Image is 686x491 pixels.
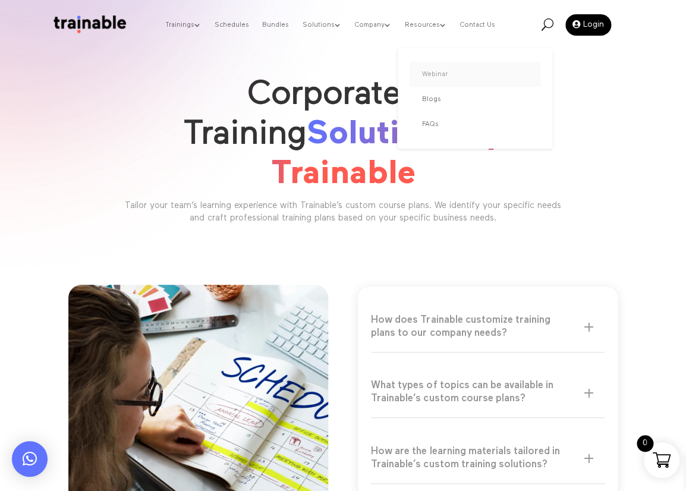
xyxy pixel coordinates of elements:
[120,75,566,201] h1: Corporate IT Training
[410,112,540,137] a: FAQs
[637,435,653,452] span: 0
[410,87,540,112] a: Blogs
[165,2,202,49] a: Trainings
[371,314,593,340] h5: How does Trainable customize training plans to our company needs?
[354,2,391,49] a: Company
[404,2,446,49] a: Resources
[270,118,502,191] span: Solutions by Trainable
[262,2,289,49] a: Bundles
[410,62,540,87] a: Webinar
[302,2,341,49] a: Solutions
[371,379,593,405] h5: What types of topics can be available in Trainable’s custom course plans?
[565,14,611,36] a: Login
[215,2,249,49] a: Schedules
[119,199,567,224] div: Tailor your team’s learning experience with Trainable’s custom course plans. We identify your spe...
[541,18,553,30] span: U
[460,2,495,49] a: Contact Us
[371,445,593,471] h5: How are the learning materials tailored in Trainable’s custom training solutions?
